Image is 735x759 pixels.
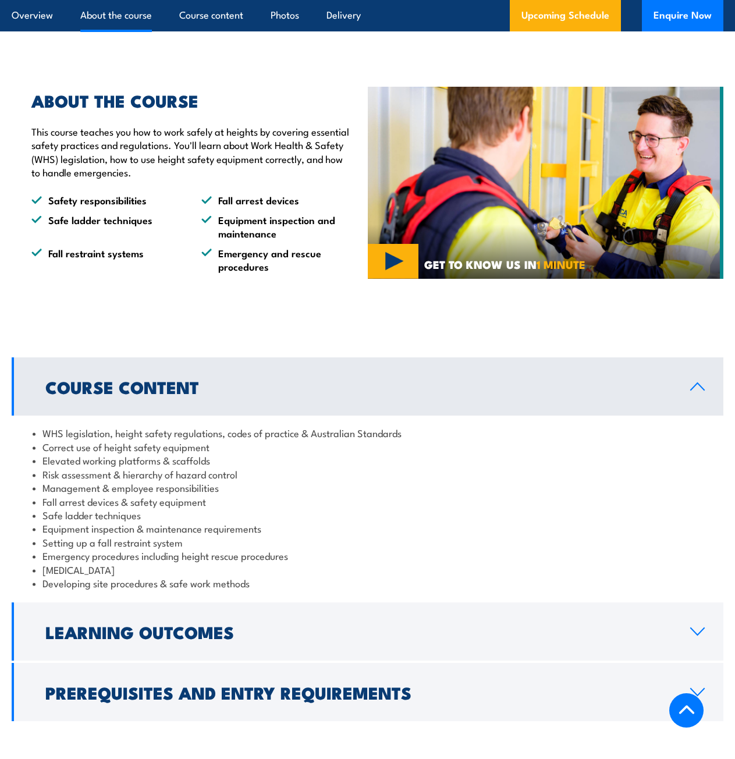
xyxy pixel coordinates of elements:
[33,522,702,535] li: Equipment inspection & maintenance requirements
[537,256,585,272] strong: 1 MINUTE
[33,453,702,467] li: Elevated working platforms & scaffolds
[12,602,723,661] a: Learning Outcomes
[33,563,702,576] li: [MEDICAL_DATA]
[33,481,702,494] li: Management & employee responsibilities
[33,549,702,562] li: Emergency procedures including height rescue procedures
[201,246,350,274] li: Emergency and rescue procedures
[12,663,723,721] a: Prerequisites and Entry Requirements
[31,93,350,108] h2: ABOUT THE COURSE
[33,426,702,439] li: WHS legislation, height safety regulations, codes of practice & Australian Standards
[12,357,723,416] a: Course Content
[201,213,350,240] li: Equipment inspection and maintenance
[31,193,180,207] li: Safety responsibilities
[45,684,672,700] h2: Prerequisites and Entry Requirements
[33,467,702,481] li: Risk assessment & hierarchy of hazard control
[33,508,702,522] li: Safe ladder techniques
[31,246,180,274] li: Fall restraint systems
[31,213,180,240] li: Safe ladder techniques
[45,624,672,639] h2: Learning Outcomes
[33,495,702,508] li: Fall arrest devices & safety equipment
[31,125,350,179] p: This course teaches you how to work safely at heights by covering essential safety practices and ...
[33,440,702,453] li: Correct use of height safety equipment
[33,535,702,549] li: Setting up a fall restraint system
[424,259,585,269] span: GET TO KNOW US IN
[368,87,724,279] img: Work Safely at Heights TRAINING (2)
[201,193,350,207] li: Fall arrest devices
[45,379,672,394] h2: Course Content
[33,576,702,590] li: Developing site procedures & safe work methods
